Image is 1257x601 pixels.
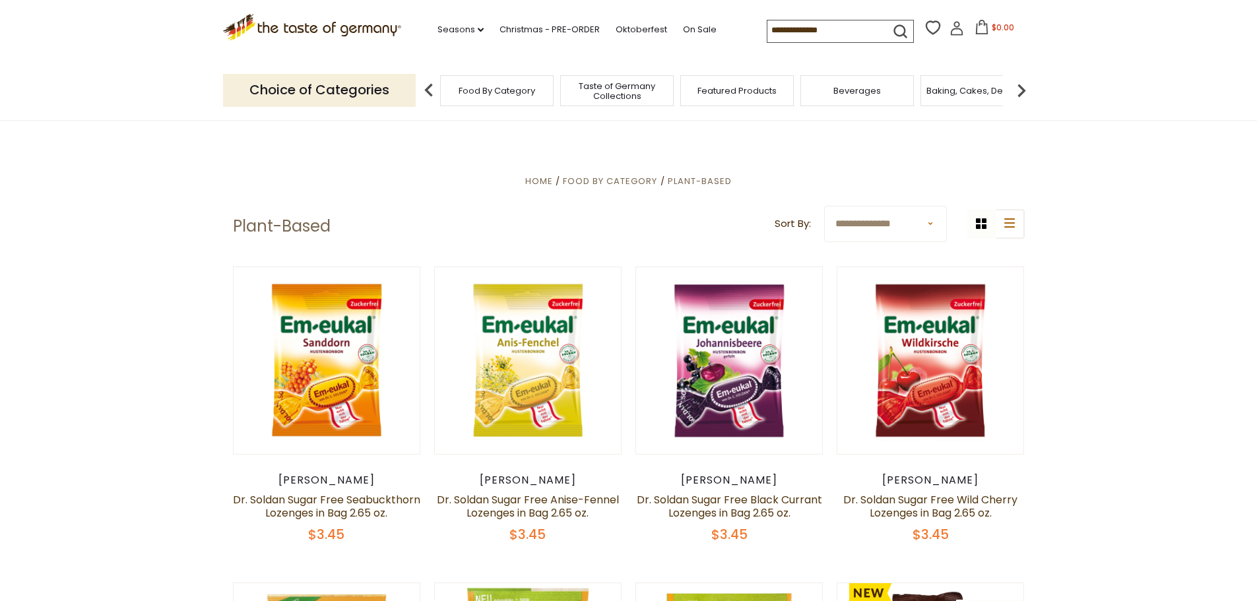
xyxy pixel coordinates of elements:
[913,525,949,544] span: $3.45
[437,492,619,521] a: Dr. Soldan Sugar Free Anise-Fennel Lozenges in Bag 2.65 oz.
[636,267,823,454] img: Dr. Soldan Sugar Free Black Currant Lozenges in Bag 2.65 oz.
[500,22,600,37] a: Christmas - PRE-ORDER
[564,81,670,101] a: Taste of Germany Collections
[435,267,622,454] img: Dr. Soldan Sugar Free Anise-Fennel Lozenges in Bag 2.65 oz.
[833,86,881,96] a: Beverages
[234,267,420,454] img: Dr. Soldan Sugar Free Seabuckthorn Lozenges in Bag 2.65 oz.
[459,86,535,96] a: Food By Category
[697,86,777,96] a: Featured Products
[637,492,822,521] a: Dr. Soldan Sugar Free Black Currant Lozenges in Bag 2.65 oz.
[616,22,667,37] a: Oktoberfest
[308,525,344,544] span: $3.45
[233,474,421,487] div: [PERSON_NAME]
[434,474,622,487] div: [PERSON_NAME]
[837,474,1025,487] div: [PERSON_NAME]
[967,20,1023,40] button: $0.00
[1008,77,1035,104] img: next arrow
[635,474,823,487] div: [PERSON_NAME]
[668,175,732,187] a: Plant-Based
[837,267,1024,454] img: Dr. Soldan Sugar Free Wild Cherry Lozenges in Bag 2.65 oz.
[992,22,1014,33] span: $0.00
[563,175,657,187] a: Food By Category
[509,525,546,544] span: $3.45
[711,525,748,544] span: $3.45
[683,22,717,37] a: On Sale
[223,74,416,106] p: Choice of Categories
[233,492,420,521] a: Dr. Soldan Sugar Free Seabuckthorn Lozenges in Bag 2.65 oz.
[843,492,1017,521] a: Dr. Soldan Sugar Free Wild Cherry Lozenges in Bag 2.65 oz.
[437,22,484,37] a: Seasons
[775,216,811,232] label: Sort By:
[233,216,331,236] h1: Plant-Based
[416,77,442,104] img: previous arrow
[525,175,553,187] a: Home
[926,86,1029,96] a: Baking, Cakes, Desserts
